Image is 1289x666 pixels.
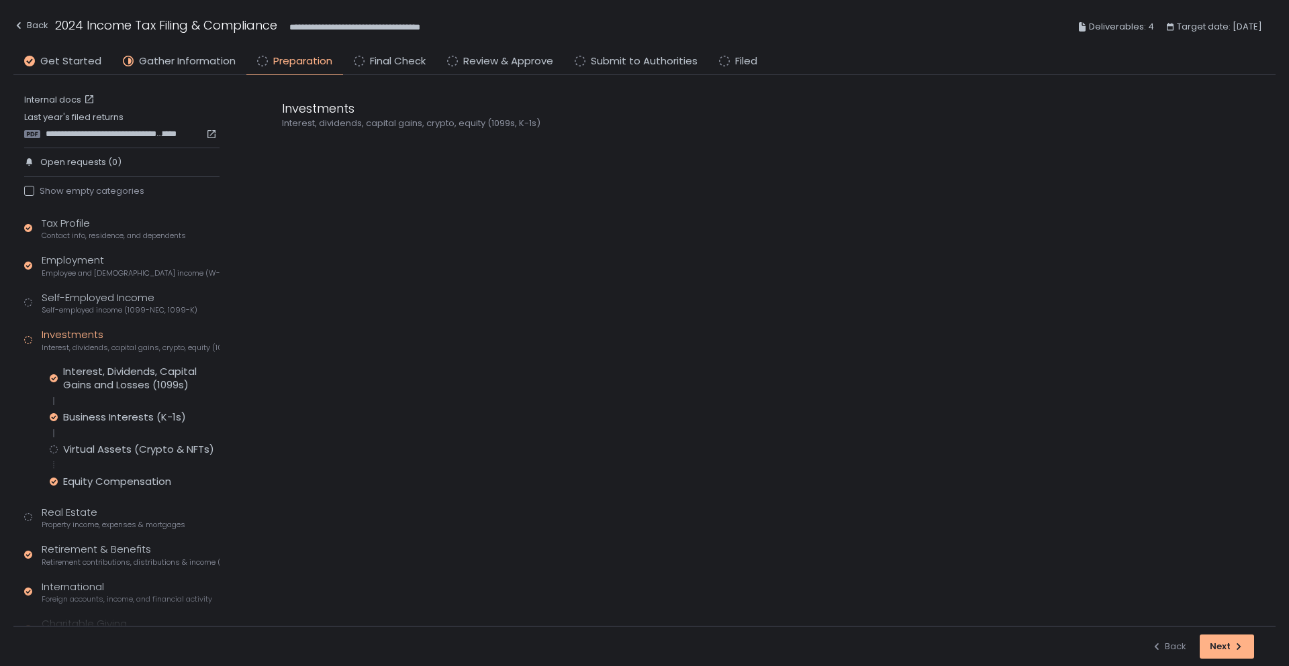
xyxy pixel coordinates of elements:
span: Open requests (0) [40,156,122,168]
div: Retirement & Benefits [42,542,220,567]
div: Investments [42,327,220,353]
div: Next [1210,641,1244,653]
div: Last year's filed returns [24,111,220,140]
span: Interest, dividends, capital gains, crypto, equity (1099s, K-1s) [42,343,220,353]
span: Property income, expenses & mortgages [42,520,185,530]
span: Employee and [DEMOGRAPHIC_DATA] income (W-2s) [42,268,220,278]
div: Back [13,17,48,34]
span: Self-employed income (1099-NEC, 1099-K) [42,305,197,315]
button: Next [1200,634,1254,659]
div: Investments [282,99,926,117]
div: Business Interests (K-1s) [63,410,186,424]
span: Foreign accounts, income, and financial activity [42,594,212,604]
div: Back [1151,641,1186,653]
span: Gather Information [139,54,236,69]
div: Employment [42,253,220,278]
div: Real Estate [42,505,185,531]
div: Self-Employed Income [42,290,197,316]
span: Target date: [DATE] [1177,19,1262,35]
div: Charitable Giving [42,616,152,642]
button: Back [13,16,48,38]
div: International [42,579,212,605]
span: Preparation [273,54,332,69]
span: Retirement contributions, distributions & income (1099-R, 5498) [42,557,220,567]
span: Filed [735,54,757,69]
a: Internal docs [24,94,97,106]
div: Interest, dividends, capital gains, crypto, equity (1099s, K-1s) [282,117,926,129]
div: Tax Profile [42,216,186,241]
div: Equity Compensation [63,475,171,488]
span: Contact info, residence, and dependents [42,231,186,241]
span: Review & Approve [463,54,553,69]
h1: 2024 Income Tax Filing & Compliance [55,16,277,34]
div: Interest, Dividends, Capital Gains and Losses (1099s) [63,365,220,392]
span: Submit to Authorities [591,54,698,69]
span: Deliverables: 4 [1089,19,1154,35]
button: Back [1151,634,1186,659]
span: Final Check [370,54,426,69]
span: Get Started [40,54,101,69]
div: Virtual Assets (Crypto & NFTs) [63,443,214,456]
